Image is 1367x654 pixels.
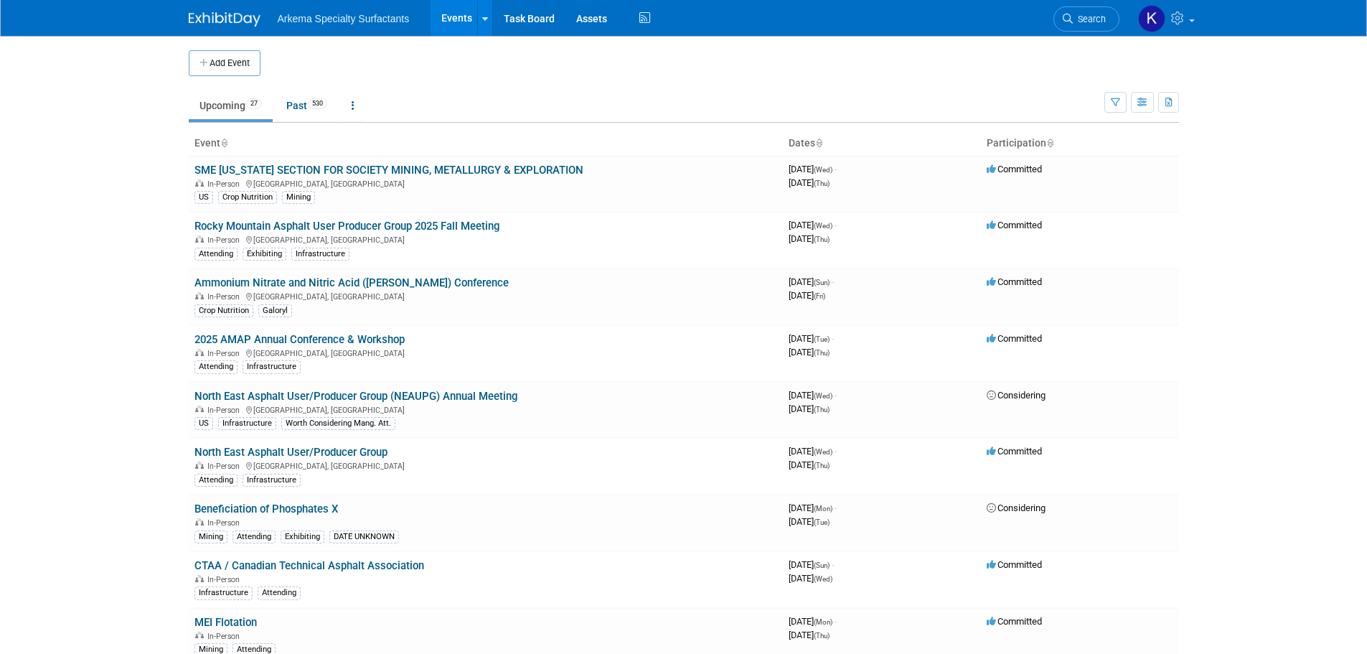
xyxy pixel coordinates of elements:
img: ExhibitDay [189,12,260,27]
div: Attending [194,360,238,373]
div: Crop Nutrition [194,304,253,317]
span: In-Person [207,632,244,641]
div: Attending [258,587,301,599]
span: - [832,559,834,570]
th: Event [189,131,783,156]
span: [DATE] [789,220,837,230]
span: (Fri) [814,292,825,300]
a: North East Asphalt User/Producer Group [194,446,387,459]
span: (Thu) [814,406,830,414]
span: Committed [987,559,1042,570]
span: [DATE] [789,459,830,470]
span: [DATE] [789,503,837,513]
span: - [835,616,837,627]
div: [GEOGRAPHIC_DATA], [GEOGRAPHIC_DATA] [194,233,777,245]
div: Infrastructure [194,587,253,599]
img: In-Person Event [195,632,204,639]
span: [DATE] [789,403,830,414]
span: (Sun) [814,279,830,286]
span: (Thu) [814,349,830,357]
img: In-Person Event [195,292,204,299]
div: [GEOGRAPHIC_DATA], [GEOGRAPHIC_DATA] [194,459,777,471]
span: [DATE] [789,630,830,640]
span: 530 [308,98,327,109]
div: Mining [194,531,227,543]
a: Beneficiation of Phosphates X [194,503,338,515]
span: - [835,220,837,230]
div: US [194,191,213,204]
div: Exhibiting [281,531,324,543]
span: - [832,333,834,344]
span: Committed [987,220,1042,230]
span: Committed [987,333,1042,344]
img: In-Person Event [195,518,204,525]
span: Committed [987,616,1042,627]
img: In-Person Event [195,575,204,582]
span: - [835,503,837,513]
span: Committed [987,276,1042,287]
div: Attending [194,248,238,261]
div: Galoryl [258,304,292,317]
a: CTAA / Canadian Technical Asphalt Association [194,559,424,572]
a: Past530 [276,92,338,119]
div: Attending [232,531,276,543]
div: DATE UNKNOWN [329,531,399,543]
a: Search [1053,6,1119,32]
div: Infrastructure [218,417,276,430]
div: Infrastructure [243,360,301,373]
th: Participation [981,131,1179,156]
button: Add Event [189,50,260,76]
a: Sort by Start Date [815,137,822,149]
span: In-Person [207,518,244,528]
div: [GEOGRAPHIC_DATA], [GEOGRAPHIC_DATA] [194,403,777,415]
img: In-Person Event [195,462,204,469]
div: [GEOGRAPHIC_DATA], [GEOGRAPHIC_DATA] [194,177,777,189]
span: (Wed) [814,575,832,583]
span: [DATE] [789,446,837,457]
span: In-Person [207,406,244,415]
a: 2025 AMAP Annual Conference & Workshop [194,333,405,346]
div: Exhibiting [243,248,286,261]
img: In-Person Event [195,179,204,187]
div: Infrastructure [291,248,349,261]
div: Infrastructure [243,474,301,487]
a: Rocky Mountain Asphalt User Producer Group 2025 Fall Meeting [194,220,499,233]
span: Considering [987,503,1046,513]
span: - [835,390,837,401]
span: [DATE] [789,559,834,570]
span: (Thu) [814,632,830,640]
span: In-Person [207,235,244,245]
a: Sort by Participation Type [1046,137,1053,149]
span: In-Person [207,292,244,302]
span: (Wed) [814,222,832,230]
span: [DATE] [789,177,830,188]
span: [DATE] [789,290,825,301]
div: [GEOGRAPHIC_DATA], [GEOGRAPHIC_DATA] [194,347,777,358]
span: Committed [987,446,1042,457]
div: Crop Nutrition [218,191,277,204]
th: Dates [783,131,981,156]
span: (Mon) [814,618,832,626]
div: Mining [282,191,315,204]
img: In-Person Event [195,406,204,413]
span: (Wed) [814,392,832,400]
span: In-Person [207,462,244,471]
img: Kayla Parker [1138,5,1165,32]
span: (Tue) [814,335,830,343]
img: In-Person Event [195,235,204,243]
span: Arkema Specialty Surfactants [278,13,410,24]
span: [DATE] [789,333,834,344]
span: (Tue) [814,518,830,526]
img: In-Person Event [195,349,204,356]
span: (Thu) [814,235,830,243]
span: [DATE] [789,616,837,627]
span: (Wed) [814,166,832,174]
span: 27 [246,98,262,109]
a: Ammonium Nitrate and Nitric Acid ([PERSON_NAME]) Conference [194,276,509,289]
span: Committed [987,164,1042,174]
span: - [835,446,837,457]
div: Attending [194,474,238,487]
span: In-Person [207,575,244,584]
span: (Wed) [814,448,832,456]
a: SME [US_STATE] SECTION FOR SOCIETY MINING, METALLURGY & EXPLORATION [194,164,583,177]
